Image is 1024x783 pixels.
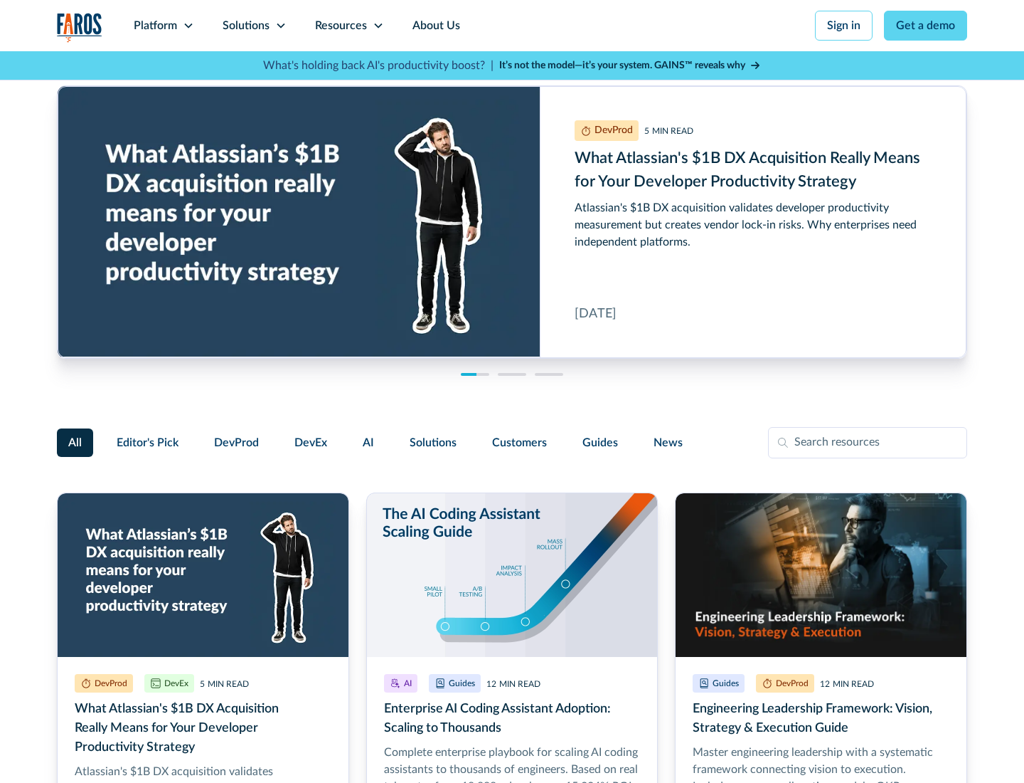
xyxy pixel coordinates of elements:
[499,61,745,70] strong: It’s not the model—it’s your system. GAINS™ reveals why
[294,434,327,451] span: DevEx
[58,86,966,358] a: What Atlassian's $1B DX Acquisition Really Means for Your Developer Productivity Strategy
[654,434,683,451] span: News
[214,434,259,451] span: DevProd
[57,13,102,42] a: home
[363,434,374,451] span: AI
[884,11,967,41] a: Get a demo
[499,58,761,73] a: It’s not the model—it’s your system. GAINS™ reveals why
[367,493,658,657] img: Illustration of hockey stick-like scaling from pilot to mass rollout
[57,427,967,458] form: Filter Form
[815,11,873,41] a: Sign in
[134,17,177,34] div: Platform
[315,17,367,34] div: Resources
[57,13,102,42] img: Logo of the analytics and reporting company Faros.
[68,434,82,451] span: All
[768,427,967,458] input: Search resources
[223,17,270,34] div: Solutions
[410,434,457,451] span: Solutions
[58,493,348,657] img: Developer scratching his head on a blue background
[676,493,966,657] img: Realistic image of an engineering leader at work
[492,434,547,451] span: Customers
[582,434,618,451] span: Guides
[117,434,178,451] span: Editor's Pick
[58,86,966,358] div: cms-link
[263,57,494,74] p: What's holding back AI's productivity boost? |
